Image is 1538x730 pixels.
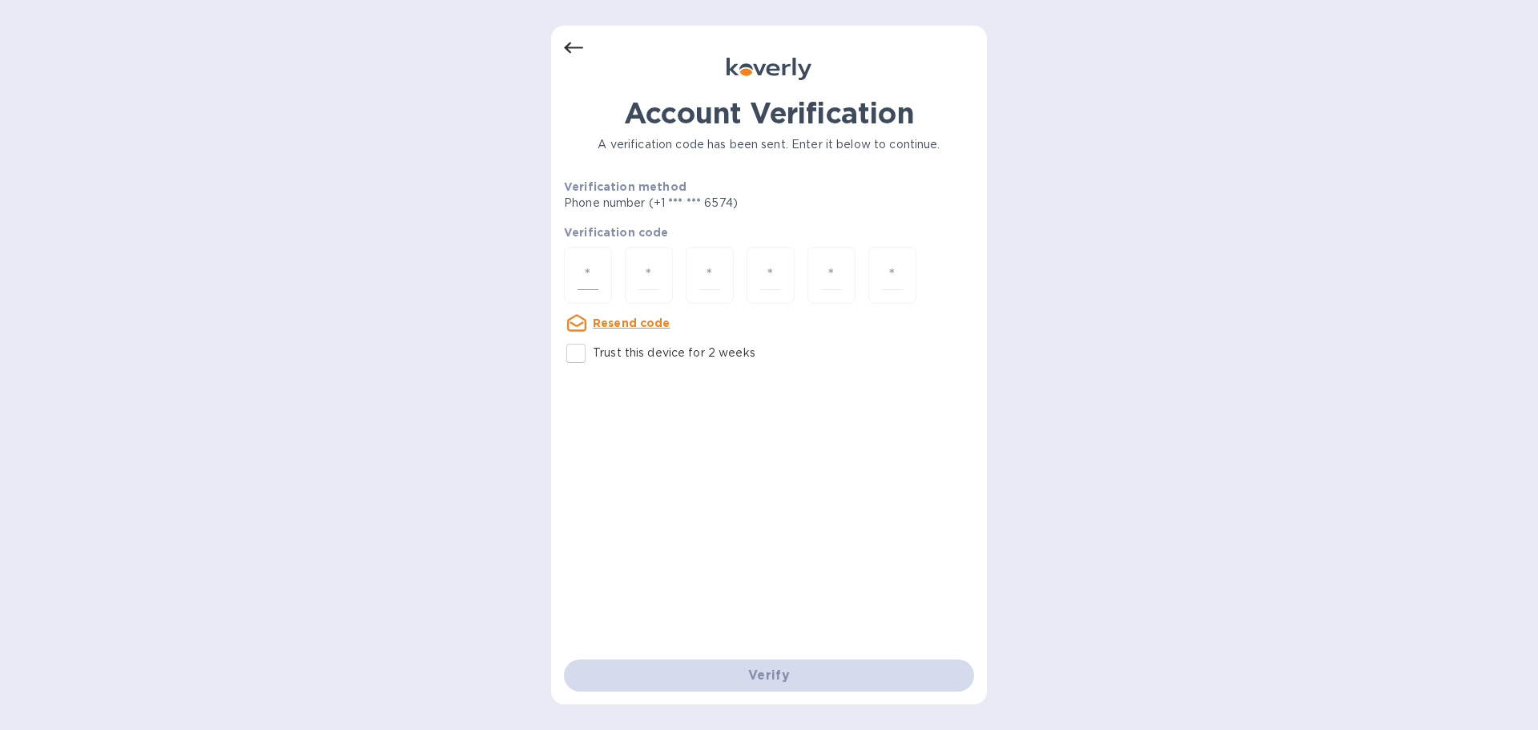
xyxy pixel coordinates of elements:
p: Trust this device for 2 weeks [593,345,755,361]
p: Phone number (+1 *** *** 6574) [564,195,860,212]
b: Verification method [564,180,686,193]
p: Verification code [564,224,974,240]
u: Resend code [593,317,670,329]
h1: Account Verification [564,96,974,130]
p: A verification code has been sent. Enter it below to continue. [564,136,974,153]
